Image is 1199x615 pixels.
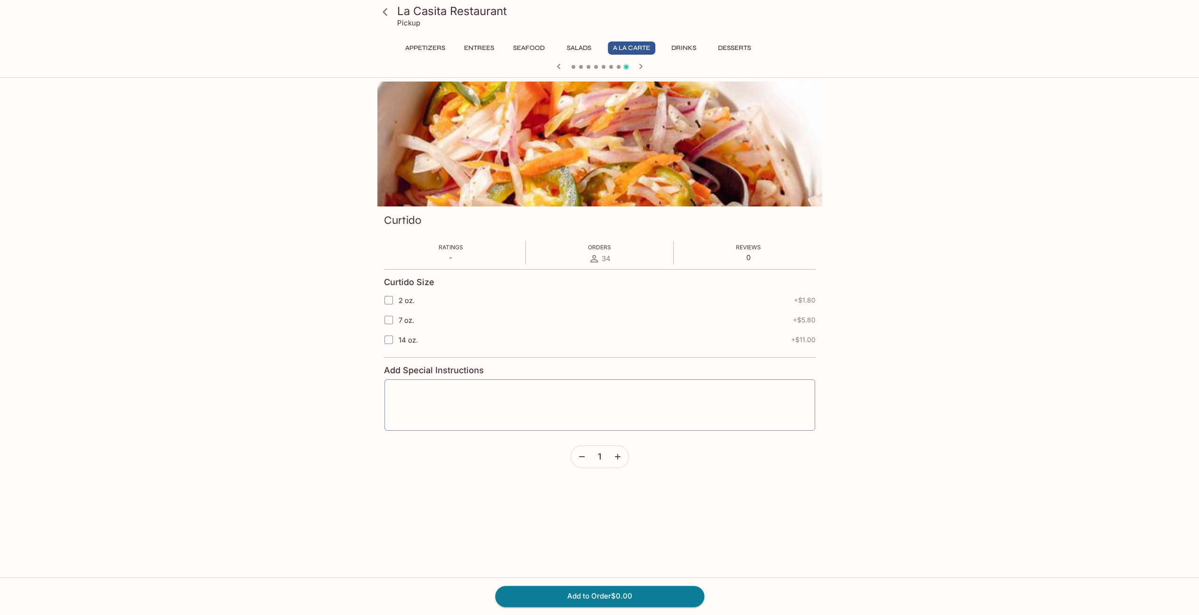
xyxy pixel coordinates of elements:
button: Desserts [713,41,756,55]
span: Reviews [736,244,761,251]
span: Ratings [439,244,463,251]
h4: Add Special Instructions [384,365,816,376]
p: - [439,253,463,262]
h4: Curtido Size [384,277,434,287]
span: 34 [602,254,611,263]
span: + $11.00 [791,336,816,344]
span: + $1.80 [794,296,816,304]
h3: La Casita Restaurant [397,4,818,18]
span: 1 [598,451,601,462]
span: 14 oz. [399,336,418,344]
div: Curtido [377,82,822,206]
button: Appetizers [400,41,450,55]
button: Drinks [663,41,705,55]
span: Orders [588,244,611,251]
p: 0 [736,253,761,262]
button: Add to Order$0.00 [495,586,704,607]
span: + $5.80 [793,316,816,324]
span: 2 oz. [399,296,415,305]
h3: Curtido [384,213,421,228]
p: Pickup [397,18,420,27]
button: A la Carte [608,41,655,55]
button: Salads [558,41,600,55]
button: Entrees [458,41,500,55]
button: Seafood [508,41,550,55]
span: 7 oz. [399,316,414,325]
